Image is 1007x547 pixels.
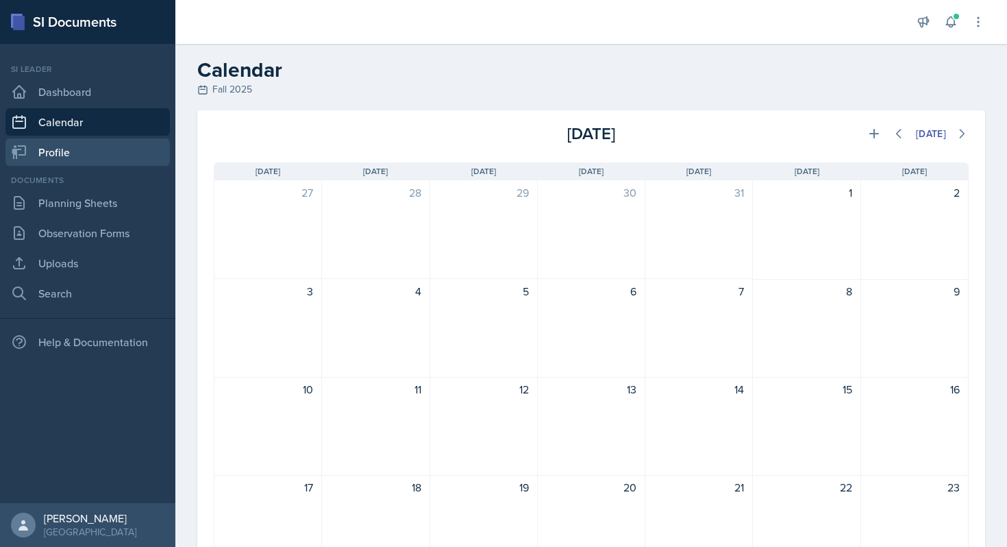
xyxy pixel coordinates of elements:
div: 2 [869,184,960,201]
span: [DATE] [256,165,280,178]
div: 29 [438,184,529,201]
div: Help & Documentation [5,328,170,356]
div: 4 [330,283,421,300]
a: Dashboard [5,78,170,106]
span: [DATE] [363,165,388,178]
div: 20 [546,479,636,496]
div: 17 [223,479,313,496]
button: [DATE] [907,122,955,145]
div: 1 [761,184,851,201]
div: 27 [223,184,313,201]
div: 6 [546,283,636,300]
div: 30 [546,184,636,201]
div: 3 [223,283,313,300]
a: Uploads [5,250,170,277]
div: 16 [869,381,960,398]
div: [GEOGRAPHIC_DATA] [44,525,136,539]
a: Calendar [5,108,170,136]
div: Fall 2025 [197,82,985,97]
div: 12 [438,381,529,398]
span: [DATE] [579,165,604,178]
a: Planning Sheets [5,189,170,217]
span: [DATE] [795,165,819,178]
div: 22 [761,479,851,496]
div: 14 [654,381,744,398]
div: [DATE] [916,128,946,139]
a: Search [5,280,170,307]
div: Documents [5,174,170,186]
h2: Calendar [197,58,985,82]
div: 15 [761,381,851,398]
span: [DATE] [902,165,927,178]
div: 8 [761,283,851,300]
span: [DATE] [686,165,711,178]
div: 31 [654,184,744,201]
div: 13 [546,381,636,398]
div: 11 [330,381,421,398]
a: Observation Forms [5,219,170,247]
div: 18 [330,479,421,496]
div: 10 [223,381,313,398]
div: 5 [438,283,529,300]
div: [DATE] [465,121,717,146]
div: [PERSON_NAME] [44,511,136,525]
div: 28 [330,184,421,201]
div: 21 [654,479,744,496]
div: 9 [869,283,960,300]
div: 23 [869,479,960,496]
span: [DATE] [471,165,496,178]
div: 19 [438,479,529,496]
div: 7 [654,283,744,300]
div: Si leader [5,63,170,75]
a: Profile [5,138,170,166]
